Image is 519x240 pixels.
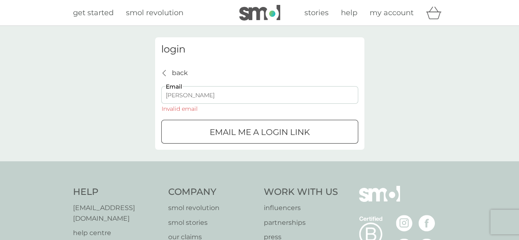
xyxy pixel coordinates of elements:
span: get started [73,8,114,17]
a: my account [370,7,414,19]
a: help centre [73,228,160,238]
img: visit the smol Facebook page [418,215,435,231]
a: stories [304,7,329,19]
div: basket [426,5,446,21]
img: visit the smol Instagram page [396,215,412,231]
img: smol [239,5,280,21]
a: [EMAIL_ADDRESS][DOMAIN_NAME] [73,203,160,224]
a: smol revolution [126,7,183,19]
p: back [172,68,188,78]
a: influencers [264,203,338,213]
a: partnerships [264,217,338,228]
h4: Help [73,186,160,199]
span: help [341,8,357,17]
p: Email me a login link [210,126,310,139]
a: smol revolution [168,203,256,213]
a: get started [73,7,114,19]
h3: login [161,43,358,55]
button: Email me a login link [161,120,358,144]
h4: Company [168,186,256,199]
div: Invalid email [161,106,198,112]
span: my account [370,8,414,17]
a: smol stories [168,217,256,228]
span: smol revolution [126,8,183,17]
h4: Work With Us [264,186,338,199]
span: stories [304,8,329,17]
img: smol [359,186,400,214]
a: help [341,7,357,19]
